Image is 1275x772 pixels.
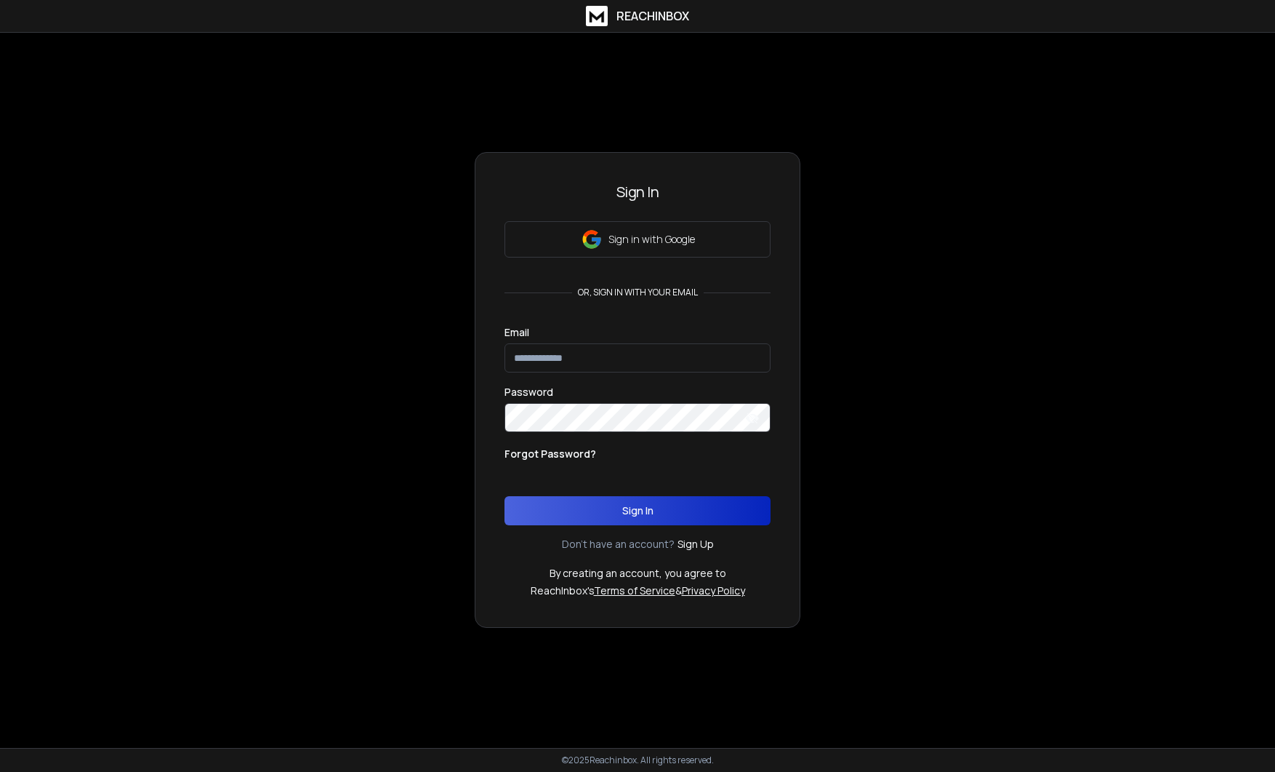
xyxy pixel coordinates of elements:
[682,584,745,597] a: Privacy Policy
[504,387,553,397] label: Password
[572,287,704,298] p: or, sign in with your email
[608,232,695,247] p: Sign in with Google
[594,584,675,597] a: Terms of Service
[504,221,771,258] button: Sign in with Google
[677,537,714,552] a: Sign Up
[504,496,771,525] button: Sign In
[504,182,771,202] h3: Sign In
[616,7,689,25] h1: ReachInbox
[586,6,689,26] a: ReachInbox
[586,6,608,26] img: logo
[504,327,529,338] label: Email
[550,566,726,581] p: By creating an account, you agree to
[504,447,596,461] p: Forgot Password?
[531,584,745,598] p: ReachInbox's &
[562,537,675,552] p: Don't have an account?
[562,755,714,766] p: © 2025 Reachinbox. All rights reserved.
